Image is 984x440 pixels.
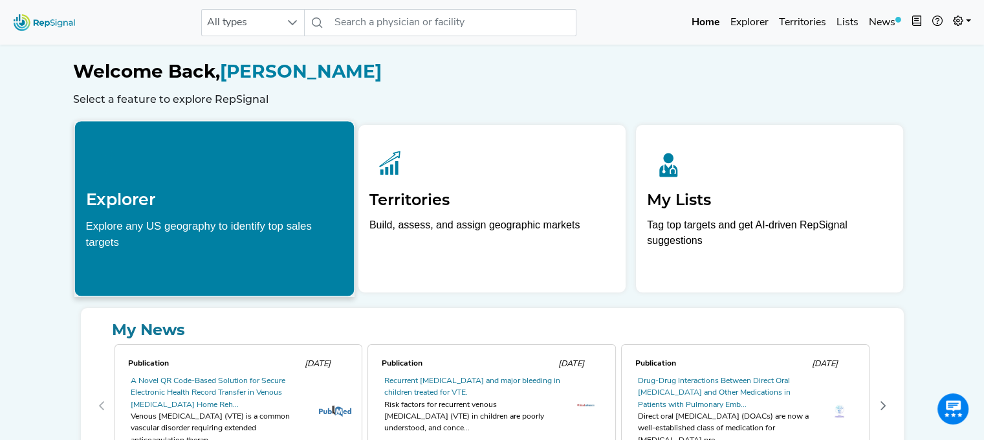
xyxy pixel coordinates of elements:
[85,217,343,250] div: Explore any US geography to identify top sales targets
[831,10,864,36] a: Lists
[686,10,725,36] a: Home
[647,217,892,256] p: Tag top targets and get AI-driven RepSignal suggestions
[774,10,831,36] a: Territories
[369,217,615,256] p: Build, assess, and assign geographic markets
[329,9,576,36] input: Search a physician or facility
[873,395,893,416] button: Next Page
[319,405,351,417] img: pubmed_logo.fab3c44c.png
[73,93,912,105] h6: Select a feature to explore RepSignal
[91,318,893,342] a: My News
[725,10,774,36] a: Explorer
[577,404,595,406] img: th
[384,399,561,435] div: Risk factors for recurrent venous [MEDICAL_DATA] (VTE) in children are poorly understood, and con...
[131,377,285,409] a: A Novel QR Code-Based Solution for Secure Electronic Health Record Transfer in Venous [MEDICAL_DA...
[558,360,584,368] span: [DATE]
[304,360,330,368] span: [DATE]
[811,360,837,368] span: [DATE]
[384,377,560,397] a: Recurrent [MEDICAL_DATA] and major bleeding in children treated for VTE.
[831,402,848,420] img: th
[358,125,626,292] a: TerritoriesBuild, assess, and assign geographic markets
[369,191,615,210] h2: Territories
[73,61,912,83] h1: [PERSON_NAME]
[647,191,892,210] h2: My Lists
[637,377,790,409] a: Drug-Drug Interactions Between Direct Oral [MEDICAL_DATA] and Other Medications in Patients with ...
[85,190,343,209] h2: Explorer
[74,120,355,296] a: ExplorerExplore any US geography to identify top sales targets
[864,10,906,36] a: News
[128,360,169,368] span: Publication
[73,60,220,82] span: Welcome Back,
[906,10,927,36] button: Intel Book
[636,125,903,292] a: My ListsTag top targets and get AI-driven RepSignal suggestions
[635,360,675,368] span: Publication
[381,360,422,368] span: Publication
[202,10,279,36] span: All types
